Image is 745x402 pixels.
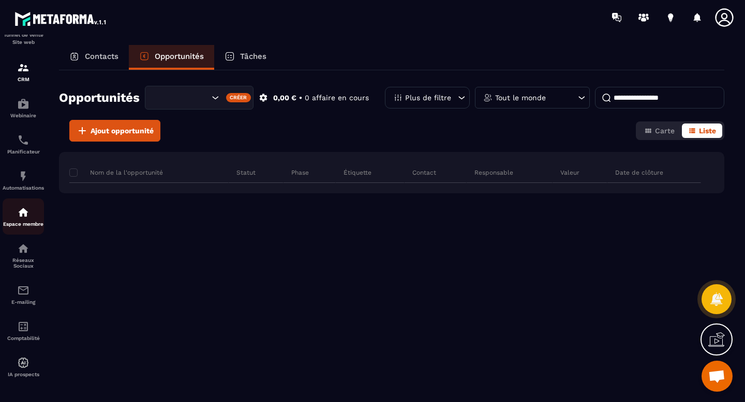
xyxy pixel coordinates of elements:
p: Phase [291,168,309,177]
img: accountant [17,320,29,333]
a: schedulerschedulerPlanificateur [3,126,44,162]
img: email [17,284,29,297]
p: Contacts [85,52,118,61]
span: Ajout opportunité [91,126,154,136]
a: accountantaccountantComptabilité [3,313,44,349]
a: Ouvrir le chat [702,361,733,392]
h2: Opportunités [59,87,140,108]
p: Tunnel de vente Site web [3,32,44,46]
a: Contacts [59,45,129,70]
p: Automatisations [3,185,44,191]
button: Ajout opportunité [69,120,160,142]
p: Tout le monde [495,94,546,101]
div: Créer [226,93,251,102]
a: social-networksocial-networkRéseaux Sociaux [3,235,44,276]
a: automationsautomationsEspace membre [3,198,44,235]
a: Opportunités [129,45,214,70]
p: Comptabilité [3,335,44,341]
p: Espace membre [3,221,44,227]
img: automations [17,206,29,219]
p: E-mailing [3,299,44,305]
img: automations [17,98,29,110]
img: logo [14,9,108,28]
p: • [299,93,302,103]
img: automations [17,357,29,369]
input: Search for option [154,92,209,103]
p: CRM [3,76,44,82]
p: 0,00 € [273,93,296,103]
p: Réseaux Sociaux [3,257,44,269]
div: Search for option [145,86,254,110]
img: social-network [17,242,29,255]
a: formationformationCRM [3,54,44,90]
p: Contact [412,168,436,177]
img: scheduler [17,134,29,146]
p: Date de clôture [615,168,663,177]
a: emailemailE-mailing [3,276,44,313]
span: Carte [655,127,675,135]
p: Tâches [240,52,266,61]
button: Carte [638,123,681,138]
p: Webinaire [3,113,44,118]
p: Plus de filtre [405,94,451,101]
p: Statut [236,168,256,177]
p: Valeur [560,168,579,177]
p: Responsable [474,168,513,177]
p: Étiquette [344,168,371,177]
a: Tâches [214,45,277,70]
p: IA prospects [3,372,44,377]
img: automations [17,170,29,182]
p: Planificateur [3,149,44,154]
button: Liste [682,123,722,138]
a: automationsautomationsAutomatisations [3,162,44,198]
p: Opportunités [155,52,204,61]
img: formation [17,61,29,74]
span: Liste [699,127,716,135]
p: Nom de la l'opportunité [69,168,163,177]
p: 0 affaire en cours [305,93,369,103]
a: automationsautomationsWebinaire [3,90,44,126]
